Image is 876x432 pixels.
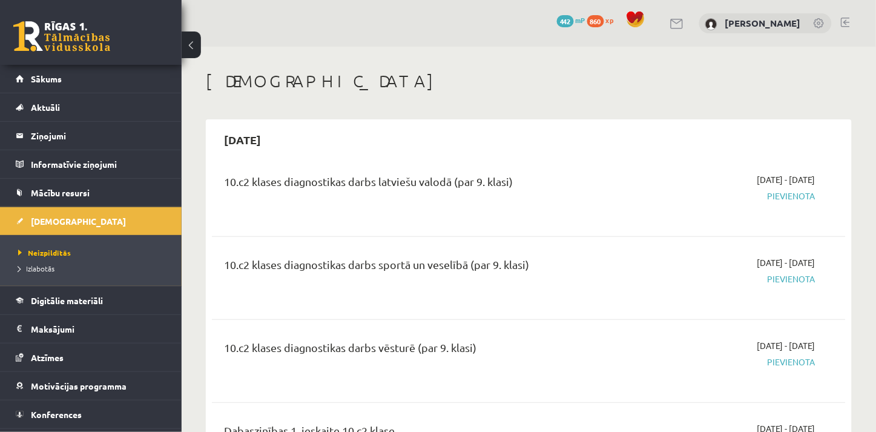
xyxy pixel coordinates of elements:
span: Konferences [31,409,82,420]
span: [DATE] - [DATE] [757,339,815,352]
span: 442 [557,15,574,27]
div: 10.c2 klases diagnostikas darbs sportā un veselībā (par 9. klasi) [224,256,612,279]
a: Motivācijas programma [16,372,166,400]
span: Izlabotās [18,264,54,273]
a: [PERSON_NAME] [725,17,801,29]
span: Pievienota [630,273,815,285]
a: Ziņojumi [16,122,166,150]
h2: [DATE] [212,125,273,154]
a: 442 mP [557,15,585,25]
a: Informatīvie ziņojumi [16,150,166,178]
span: [DATE] - [DATE] [757,173,815,186]
span: Atzīmes [31,352,64,363]
div: 10.c2 klases diagnostikas darbs vēsturē (par 9. klasi) [224,339,612,362]
span: xp [606,15,614,25]
a: Atzīmes [16,344,166,371]
span: [DATE] - [DATE] [757,256,815,269]
span: Pievienota [630,356,815,368]
a: Aktuāli [16,93,166,121]
a: Neizpildītās [18,247,170,258]
a: Digitālie materiāli [16,287,166,314]
span: Neizpildītās [18,248,71,258]
span: [DEMOGRAPHIC_DATA] [31,216,126,227]
legend: Ziņojumi [31,122,166,150]
a: Mācību resursi [16,179,166,207]
span: Sākums [31,73,62,84]
span: Aktuāli [31,102,60,113]
span: Mācību resursi [31,187,90,198]
a: Konferences [16,400,166,428]
a: 860 xp [587,15,620,25]
span: Pievienota [630,190,815,202]
div: 10.c2 klases diagnostikas darbs latviešu valodā (par 9. klasi) [224,173,612,196]
span: mP [576,15,585,25]
a: Maksājumi [16,315,166,343]
h1: [DEMOGRAPHIC_DATA] [206,71,852,91]
legend: Maksājumi [31,315,166,343]
a: [DEMOGRAPHIC_DATA] [16,207,166,235]
span: Motivācijas programma [31,380,127,391]
a: Sākums [16,65,166,93]
span: 860 [587,15,604,27]
span: Digitālie materiāli [31,295,103,306]
a: Izlabotās [18,263,170,274]
legend: Informatīvie ziņojumi [31,150,166,178]
a: Rīgas 1. Tālmācības vidusskola [13,21,110,52]
img: Viktorija Peikšteina [705,18,717,30]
